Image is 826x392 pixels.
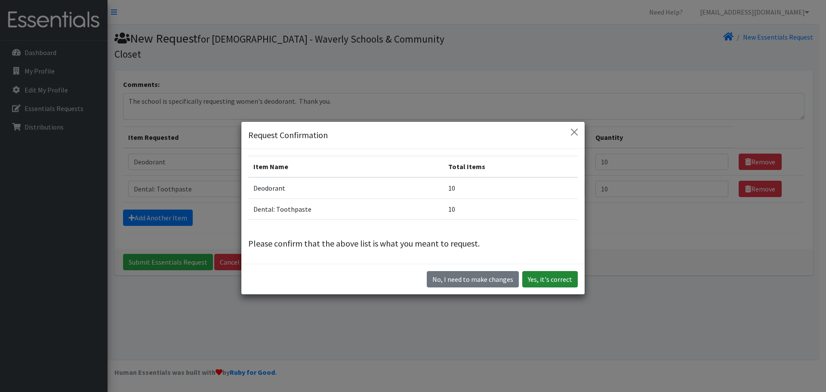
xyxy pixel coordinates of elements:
[443,199,578,220] td: 10
[248,199,443,220] td: Dental: Toothpaste
[248,177,443,199] td: Deodorant
[522,271,578,287] button: Yes, it's correct
[248,156,443,178] th: Item Name
[567,125,581,139] button: Close
[443,156,578,178] th: Total Items
[248,237,578,250] p: Please confirm that the above list is what you meant to request.
[427,271,519,287] button: No I need to make changes
[248,129,328,142] h5: Request Confirmation
[443,177,578,199] td: 10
